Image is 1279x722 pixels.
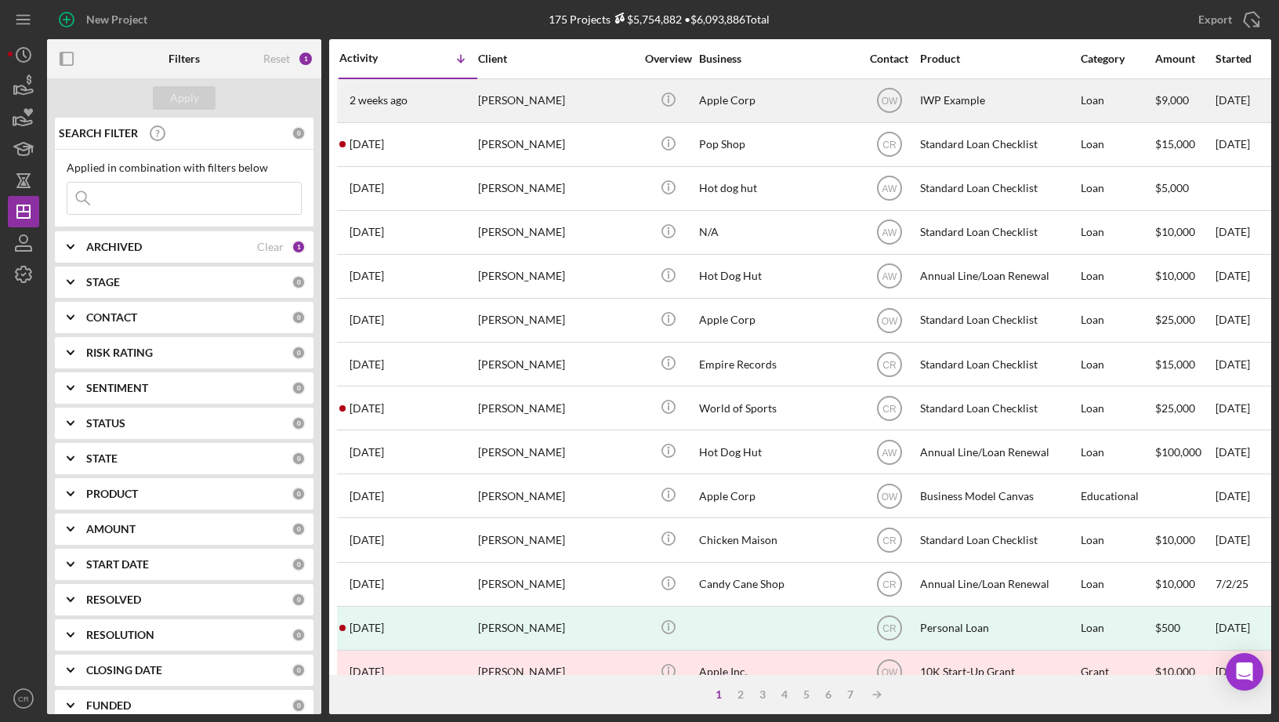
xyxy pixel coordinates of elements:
[292,126,306,140] div: 0
[257,241,284,253] div: Clear
[350,490,384,502] time: 2025-07-31 15:48
[882,623,897,634] text: CR
[292,663,306,677] div: 0
[478,608,635,649] div: [PERSON_NAME]
[920,80,1077,122] div: IWP Example
[1155,608,1214,649] div: $500
[1081,212,1154,253] div: Loan
[817,688,839,701] div: 6
[478,212,635,253] div: [PERSON_NAME]
[350,534,384,546] time: 2025-07-25 16:47
[1155,225,1195,238] span: $10,000
[699,343,856,385] div: Empire Records
[478,343,635,385] div: [PERSON_NAME]
[882,271,897,282] text: AW
[1155,577,1195,590] span: $10,000
[86,417,125,430] b: STATUS
[1081,651,1154,693] div: Grant
[1081,519,1154,561] div: Loan
[882,140,897,151] text: CR
[1081,608,1154,649] div: Loan
[1155,357,1195,371] span: $15,000
[350,182,384,194] time: 2025-09-05 22:12
[18,695,29,703] text: CR
[699,168,856,209] div: Hot dog hut
[1081,80,1154,122] div: Loan
[292,557,306,571] div: 0
[350,666,384,678] time: 2025-06-23 15:10
[86,593,141,606] b: RESOLVED
[699,53,856,65] div: Business
[478,53,635,65] div: Client
[1155,651,1214,693] div: $10,000
[1081,564,1154,605] div: Loan
[350,622,384,634] time: 2025-07-01 20:48
[1226,653,1263,691] div: Open Intercom Messenger
[67,161,302,174] div: Applied in combination with filters below
[839,688,861,701] div: 7
[350,402,384,415] time: 2025-08-15 17:01
[920,299,1077,341] div: Standard Loan Checklist
[920,564,1077,605] div: Annual Line/Loan Renewal
[708,688,730,701] div: 1
[478,80,635,122] div: [PERSON_NAME]
[920,608,1077,649] div: Personal Loan
[1155,137,1195,151] span: $15,000
[699,651,856,693] div: Apple Inc.
[292,240,306,254] div: 1
[1081,475,1154,517] div: Educational
[920,651,1077,693] div: 10K Start-Up Grant
[882,579,897,590] text: CR
[699,299,856,341] div: Apple Corp
[881,667,897,678] text: OW
[920,387,1077,429] div: Standard Loan Checklist
[86,452,118,465] b: STATE
[752,688,774,701] div: 3
[170,86,199,110] div: Apply
[1155,93,1189,107] span: $9,000
[1081,124,1154,165] div: Loan
[920,53,1077,65] div: Product
[1081,256,1154,297] div: Loan
[350,270,384,282] time: 2025-08-28 22:09
[1155,269,1195,282] span: $10,000
[292,522,306,536] div: 0
[478,519,635,561] div: [PERSON_NAME]
[292,310,306,325] div: 0
[699,431,856,473] div: Hot Dog Hut
[795,688,817,701] div: 5
[478,168,635,209] div: [PERSON_NAME]
[882,447,897,458] text: AW
[478,431,635,473] div: [PERSON_NAME]
[292,628,306,642] div: 0
[1081,168,1154,209] div: Loan
[920,168,1077,209] div: Standard Loan Checklist
[153,86,216,110] button: Apply
[1155,387,1214,429] div: $25,000
[1081,299,1154,341] div: Loan
[86,241,142,253] b: ARCHIVED
[1183,4,1271,35] button: Export
[478,387,635,429] div: [PERSON_NAME]
[774,688,795,701] div: 4
[611,13,682,26] div: $5,754,882
[699,475,856,517] div: Apple Corp
[86,382,148,394] b: SENTIMENT
[292,381,306,395] div: 0
[920,431,1077,473] div: Annual Line/Loan Renewal
[86,488,138,500] b: PRODUCT
[86,558,149,571] b: START DATE
[86,276,120,288] b: STAGE
[86,699,131,712] b: FUNDED
[920,256,1077,297] div: Annual Line/Loan Renewal
[86,4,147,35] div: New Project
[59,127,138,140] b: SEARCH FILTER
[478,256,635,297] div: [PERSON_NAME]
[168,53,200,65] b: Filters
[350,446,384,459] time: 2025-08-04 20:20
[292,593,306,607] div: 0
[350,314,384,326] time: 2025-08-21 21:03
[339,52,408,64] div: Activity
[8,683,39,714] button: CR
[549,13,770,26] div: 175 Projects • $6,093,886 Total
